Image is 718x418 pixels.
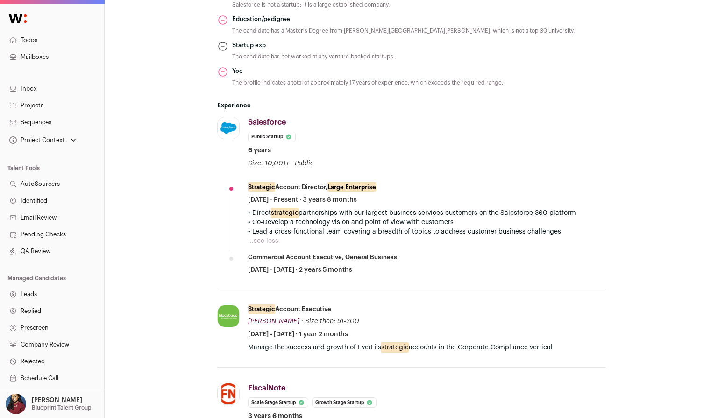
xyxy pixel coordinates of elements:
[301,318,359,325] span: · Size then: 51-200
[248,384,285,392] span: FiscalNote
[232,78,503,87] div: The profile indicates a total of approximately 17 years of experience, which exceeds the required...
[4,9,32,28] img: Wellfound
[248,208,606,218] p: • Direct partnerships with our largest business services customers on the Salesforce 360 platform
[312,397,377,408] li: Growth Stage Startup
[232,41,395,50] div: Startup exp
[248,227,606,236] p: • Lead a cross-functional team covering a breadth of topics to address customer business challenges
[248,146,271,155] span: 6 years
[248,265,352,275] span: [DATE] - [DATE] · 2 years 5 months
[248,160,289,167] span: Size: 10,001+
[4,394,93,414] button: Open dropdown
[232,27,575,35] div: The candidate has a Master's Degree from [PERSON_NAME][GEOGRAPHIC_DATA][PERSON_NAME], which is no...
[248,218,606,227] p: • Co-Develop a technology vision and point of view with customers
[327,182,376,192] mark: Large Enterprise
[218,305,239,327] img: 43c2c6a7f2c1a9e66d6010c9107134c38942eeb891eb15fac01e498ce62ee335.jpg
[217,102,606,109] h2: Experience
[248,305,331,313] div: Account Executive
[32,397,82,404] p: [PERSON_NAME]
[248,195,357,205] span: [DATE] - Present · 3 years 8 months
[218,117,239,139] img: a15e16b4a572e6d789ff6890fffe31942b924de32350d3da2095d3676c91ed56.jpg
[7,136,65,144] div: Project Context
[248,132,296,142] li: Public Startup
[32,404,92,411] p: Blueprint Talent Group
[248,182,275,192] mark: Strategic
[232,52,395,61] div: The candidate has not worked at any venture-backed startups.
[232,0,390,9] div: Salesforce is not a startup; it is a large established company.
[248,318,299,325] span: [PERSON_NAME]
[6,394,26,414] img: 10010497-medium_jpg
[248,330,348,339] span: [DATE] - [DATE] · 1 year 2 months
[248,119,286,126] span: Salesforce
[248,397,308,408] li: Scale Stage Startup
[7,134,78,147] button: Open dropdown
[248,304,275,314] mark: Strategic
[232,14,575,24] div: Education/pedigree
[218,383,239,404] img: 23157b5c7681ab02deeb747bab7eb5b54bc76be3acc4aa6fc3e4889f43d0e50b.jpg
[248,253,397,262] div: Commercial Account Executive, General Business
[248,343,606,352] p: Manage the success and growth of EverFi's accounts in the Corporate Compliance vertical
[295,160,314,167] span: Public
[381,342,409,353] mark: strategic
[291,159,293,168] span: ·
[232,66,503,76] div: Yoe
[248,183,376,191] div: Account Director,
[271,208,299,218] mark: strategic
[248,236,278,246] button: ...see less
